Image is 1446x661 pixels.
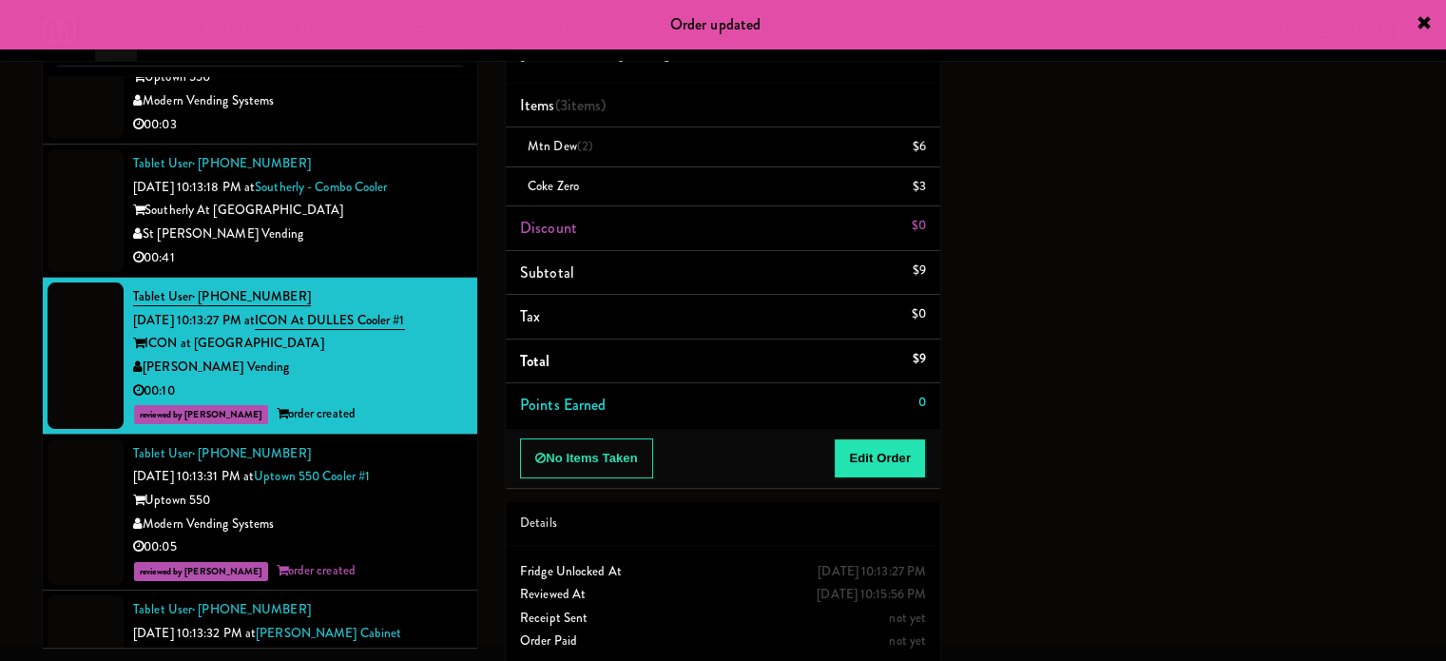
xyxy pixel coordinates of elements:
div: 0 [918,391,926,415]
div: Uptown 550 [133,66,463,89]
li: Tablet User· [PHONE_NUMBER][DATE] 10:13:31 PM atUptown 550 Cooler #1Uptown 550Modern Vending Syst... [43,435,477,592]
div: Modern Vending Systems [133,89,463,113]
a: Southerly - Combo Cooler [255,178,387,196]
li: Tablet User· [PHONE_NUMBER][DATE] 10:13:27 PM atICON at DULLES Cooler #1ICON at [GEOGRAPHIC_DATA]... [43,278,477,435]
span: [DATE] 10:13:31 PM at [133,467,254,485]
div: $6 [913,135,926,159]
span: [DATE] 10:13:32 PM at [133,624,256,642]
div: [DATE] 10:15:56 PM [817,583,926,607]
span: Coke Zero [528,177,579,195]
button: No Items Taken [520,438,653,478]
span: Tax [520,305,540,327]
span: · [PHONE_NUMBER] [192,287,311,305]
div: St [PERSON_NAME] Vending [133,223,463,246]
button: Edit Order [834,438,926,478]
a: Tablet User· [PHONE_NUMBER] [133,444,311,462]
span: · [PHONE_NUMBER] [192,444,311,462]
span: reviewed by [PERSON_NAME] [134,405,268,424]
div: $9 [913,259,926,282]
span: order created [277,404,356,422]
span: [DATE] 10:13:27 PM at [133,311,255,329]
span: order created [277,561,356,579]
span: · [PHONE_NUMBER] [192,154,311,172]
span: (2) [577,137,593,155]
div: Fridge Unlocked At [520,560,926,584]
div: [DATE] 10:13:27 PM [818,560,926,584]
div: $9 [913,347,926,371]
a: [PERSON_NAME] Cabinet [256,624,401,642]
span: · [PHONE_NUMBER] [192,600,311,618]
li: Tablet User· [PHONE_NUMBER][DATE] 10:13:18 PM atSoutherly - Combo CoolerSoutherly At [GEOGRAPHIC_... [43,145,477,278]
li: Tablet User· [PHONE_NUMBER][DATE] 10:12:50 PM atUptown 550 Cooler #2Uptown 550Modern Vending Syst... [43,11,477,145]
span: not yet [889,609,926,627]
div: ICON at [GEOGRAPHIC_DATA] [133,332,463,356]
span: Total [520,350,550,372]
div: 00:03 [133,113,463,137]
div: $0 [912,214,926,238]
span: Order updated [670,13,761,35]
div: Modern Vending Systems [133,513,463,536]
div: 00:41 [133,246,463,270]
span: Items [520,94,606,116]
span: (3 ) [555,94,607,116]
div: 00:10 [133,379,463,403]
ng-pluralize: items [568,94,602,116]
span: Points Earned [520,394,606,416]
div: Southerly At [GEOGRAPHIC_DATA] [133,199,463,223]
span: Discount [520,217,577,239]
div: Details [520,512,926,535]
div: Reviewed At [520,583,926,607]
a: Tablet User· [PHONE_NUMBER] [133,600,311,618]
span: Subtotal [520,262,574,283]
div: $0 [912,302,926,326]
span: [DATE] 10:13:18 PM at [133,178,255,196]
a: Tablet User· [PHONE_NUMBER] [133,287,311,306]
div: 00:05 [133,535,463,559]
span: not yet [889,632,926,650]
div: Order Paid [520,630,926,653]
h5: [PERSON_NAME] Vending [520,48,926,62]
a: Tablet User· [PHONE_NUMBER] [133,154,311,172]
span: reviewed by [PERSON_NAME] [134,562,268,581]
div: [PERSON_NAME] Vending [133,356,463,379]
div: $3 [913,175,926,199]
a: Uptown 550 Cooler #1 [254,467,370,485]
a: ICON at DULLES Cooler #1 [255,311,404,330]
div: Uptown 550 [133,489,463,513]
span: Mtn Dew [528,137,593,155]
div: Receipt Sent [520,607,926,631]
